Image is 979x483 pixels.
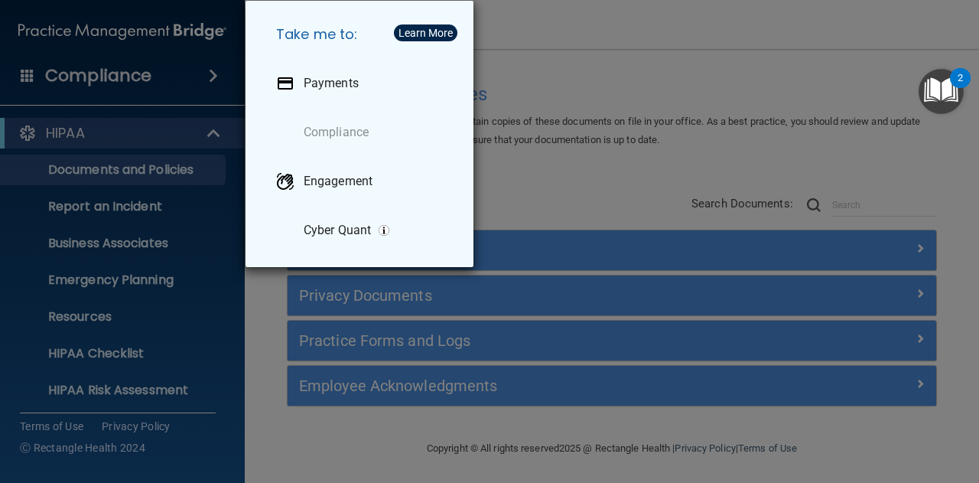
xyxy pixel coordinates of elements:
[304,174,372,189] p: Engagement
[919,69,964,114] button: Open Resource Center, 2 new notifications
[264,160,461,203] a: Engagement
[264,209,461,252] a: Cyber Quant
[304,76,359,91] p: Payments
[958,78,963,98] div: 2
[264,13,461,56] h5: Take me to:
[264,62,461,105] a: Payments
[264,111,461,154] a: Compliance
[394,24,457,41] button: Learn More
[398,28,453,38] div: Learn More
[304,223,371,238] p: Cyber Quant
